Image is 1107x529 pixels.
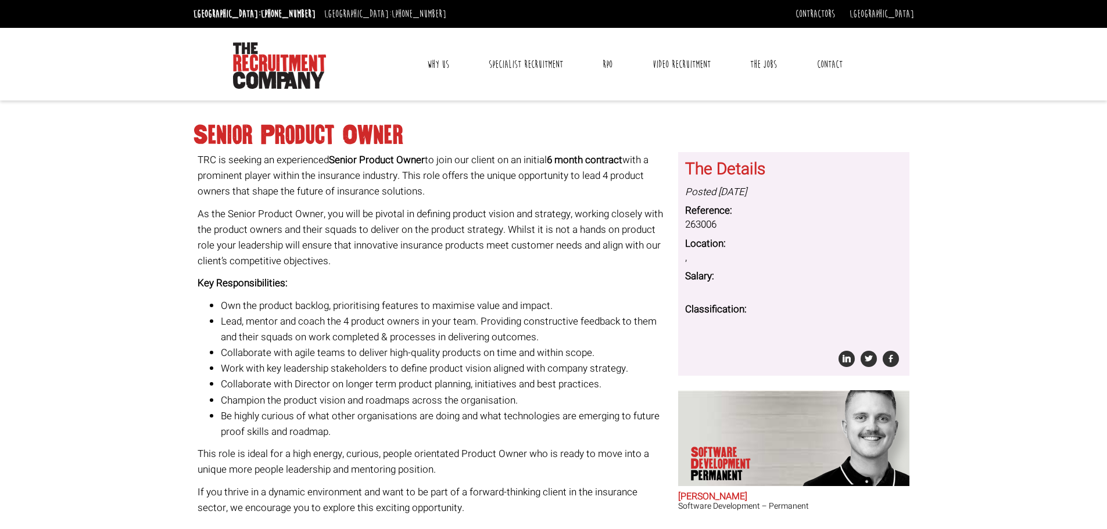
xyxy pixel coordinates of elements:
[808,50,851,79] a: Contact
[798,390,909,486] img: Sam Williamson does Software Development Permanent
[685,269,902,283] dt: Salary:
[198,446,669,477] p: This role is ideal for a high energy, curious, people orientated Product Owner who is ready to mo...
[329,153,425,167] b: Senior Product Owner
[198,206,669,269] p: As the Senior Product Owner, you will be pivotal in defining product vision and strategy, working...
[685,237,902,251] dt: Location:
[678,502,909,510] h3: Software Development – Permanent
[321,5,449,23] li: [GEOGRAPHIC_DATA]:
[392,8,446,20] a: [PHONE_NUMBER]
[194,125,914,146] h1: Senior Product Owner
[198,152,669,200] p: TRC is seeking an experienced to join our client on an initial with a prominent player within the...
[221,393,669,408] li: Champion the product vision and roadmaps across the organisation.
[685,303,902,316] dt: Classification:
[221,314,669,345] li: Lead, mentor and coach the 4 product owners in your team. Providing constructive feedback to them...
[685,204,902,218] dt: Reference:
[261,8,316,20] a: [PHONE_NUMBER]
[221,408,669,440] li: Be highly curious of what other organisations are doing and what technologies are emerging to fut...
[685,185,747,199] i: Posted [DATE]
[685,161,902,179] h3: The Details
[221,298,669,314] li: Own the product backlog, prioritising features to maximise value and impact.
[796,8,835,20] a: Contractors
[233,42,326,89] img: The Recruitment Company
[547,153,622,167] b: 6 month contract
[191,5,318,23] li: [GEOGRAPHIC_DATA]:
[594,50,621,79] a: RPO
[691,470,780,481] span: Permanent
[480,50,572,79] a: Specialist Recruitment
[685,218,902,232] dd: 263006
[198,484,669,516] p: If you thrive in a dynamic environment and want to be part of a forward-thinking client in the in...
[418,50,458,79] a: Why Us
[741,50,786,79] a: The Jobs
[678,492,909,502] h2: [PERSON_NAME]
[644,50,719,79] a: Video Recruitment
[221,361,669,376] li: Work with key leadership stakeholders to define product vision aligned with company strategy.
[850,8,914,20] a: [GEOGRAPHIC_DATA]
[685,251,902,265] dd: ,
[691,447,780,481] p: Software Development
[221,376,669,392] li: Collaborate with Director on longer term product planning, initiatives and best practices.
[198,276,288,290] strong: Key Responsibilities:
[221,345,669,361] li: Collaborate with agile teams to deliver high-quality products on time and within scope.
